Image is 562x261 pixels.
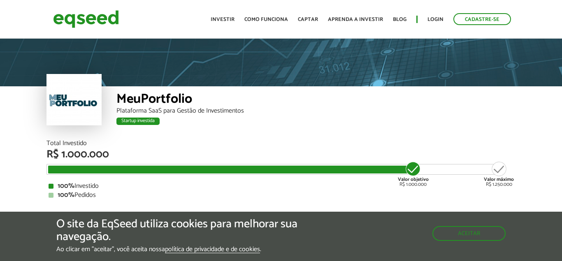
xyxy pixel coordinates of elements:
[53,8,119,30] img: EqSeed
[56,218,326,243] h5: O site da EqSeed utiliza cookies para melhorar sua navegação.
[427,17,444,22] a: Login
[328,17,383,22] a: Aprenda a investir
[211,17,235,22] a: Investir
[116,118,160,125] div: Startup investida
[484,161,514,187] div: R$ 1.250.000
[46,211,146,222] a: Informações essenciais da oferta
[49,192,513,199] div: Pedidos
[244,17,288,22] a: Como funciona
[453,13,511,25] a: Cadastre-se
[49,183,513,189] div: Investido
[56,245,326,253] p: Ao clicar em "aceitar", você aceita nossa .
[58,189,74,201] strong: 100%
[116,92,516,108] div: MeuPortfolio
[484,176,514,183] strong: Valor máximo
[46,149,516,160] div: R$ 1.000.000
[432,226,506,241] button: Aceitar
[298,17,318,22] a: Captar
[165,246,260,253] a: política de privacidade e de cookies
[46,140,516,147] div: Total Investido
[393,17,406,22] a: Blog
[116,108,516,114] div: Plataforma SaaS para Gestão de Investimentos
[58,180,74,192] strong: 100%
[398,176,429,183] strong: Valor objetivo
[398,161,429,187] div: R$ 1.000.000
